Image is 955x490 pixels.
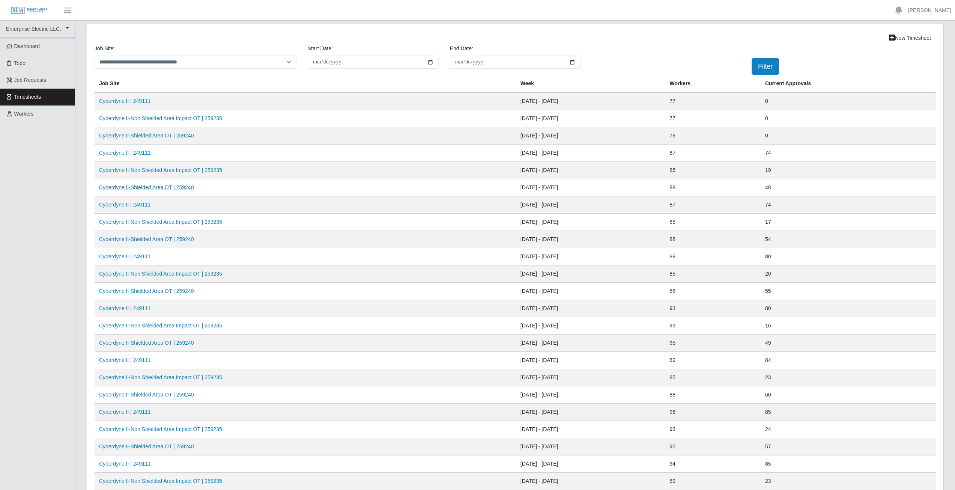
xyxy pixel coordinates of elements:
td: [DATE] - [DATE] [516,369,665,386]
td: [DATE] - [DATE] [516,265,665,283]
td: 17 [761,214,936,231]
a: Cyberdyne II-Non Shielded Area Impact OT | 259235 [99,426,222,432]
th: job site [95,75,516,93]
td: 88 [665,283,761,300]
button: Filter [752,58,779,75]
td: [DATE] - [DATE] [516,438,665,455]
td: 95 [665,335,761,352]
td: [DATE] - [DATE] [516,231,665,248]
a: New Timesheet [884,32,936,45]
td: 79 [665,127,761,145]
td: 88 [665,386,761,404]
a: Cyberdyne II-Non Shielded Area Impact OT | 259235 [99,271,222,277]
a: Cyberdyne II-Shielded Area OT | 259240 [99,133,194,139]
label: Start Date: [308,45,333,53]
td: 16 [761,317,936,335]
td: [DATE] - [DATE] [516,386,665,404]
td: [DATE] - [DATE] [516,473,665,490]
td: [DATE] - [DATE] [516,283,665,300]
img: SLM Logo [11,6,48,15]
label: End Date: [450,45,473,53]
a: [PERSON_NAME] [908,6,951,14]
td: 77 [665,110,761,127]
td: 0 [761,110,936,127]
a: Cyberdyne II-Shielded Area OT | 259240 [99,392,194,398]
a: Cyberdyne II | 249111 [99,461,151,467]
td: 98 [665,404,761,421]
td: [DATE] - [DATE] [516,110,665,127]
label: job site: [95,45,115,53]
td: 89 [665,352,761,369]
td: 87 [665,196,761,214]
td: [DATE] - [DATE] [516,92,665,110]
td: [DATE] - [DATE] [516,179,665,196]
td: 85 [665,162,761,179]
a: Cyberdyne II-Shielded Area OT | 259240 [99,340,194,346]
td: 89 [665,248,761,265]
td: [DATE] - [DATE] [516,162,665,179]
td: 93 [665,317,761,335]
td: 80 [761,300,936,317]
td: 93 [665,421,761,438]
td: 85 [665,369,761,386]
td: 57 [761,438,936,455]
td: 48 [761,179,936,196]
td: 0 [761,92,936,110]
a: Cyberdyne II-Non Shielded Area Impact OT | 259235 [99,219,222,225]
td: [DATE] - [DATE] [516,145,665,162]
td: 77 [665,92,761,110]
td: [DATE] - [DATE] [516,127,665,145]
td: [DATE] - [DATE] [516,300,665,317]
a: Cyberdyne II-Non Shielded Area Impact OT | 259235 [99,374,222,380]
td: [DATE] - [DATE] [516,455,665,473]
td: 94 [665,455,761,473]
td: 87 [665,145,761,162]
td: 24 [761,421,936,438]
td: [DATE] - [DATE] [516,421,665,438]
td: 85 [761,404,936,421]
th: Workers [665,75,761,93]
a: Cyberdyne II | 249111 [99,253,151,259]
a: Cyberdyne II-Shielded Area OT | 259240 [99,443,194,449]
a: Cyberdyne II-Shielded Area OT | 259240 [99,236,194,242]
td: 0 [761,127,936,145]
td: 74 [761,196,936,214]
td: 85 [665,265,761,283]
a: Cyberdyne II | 249111 [99,409,151,415]
a: Cyberdyne II-Non Shielded Area Impact OT | 259235 [99,115,222,121]
td: 84 [761,352,936,369]
td: 88 [665,231,761,248]
td: 23 [761,369,936,386]
span: Dashboard [14,43,40,49]
td: [DATE] - [DATE] [516,404,665,421]
td: 23 [761,473,936,490]
td: 55 [761,283,936,300]
td: 88 [665,179,761,196]
td: 89 [665,473,761,490]
span: Todo [14,60,26,66]
td: [DATE] - [DATE] [516,317,665,335]
a: Cyberdyne II-Shielded Area OT | 259240 [99,288,194,294]
td: [DATE] - [DATE] [516,214,665,231]
td: 85 [761,455,936,473]
a: Cyberdyne II-Shielded Area OT | 259240 [99,184,194,190]
a: Cyberdyne II | 249111 [99,150,151,156]
a: Cyberdyne II | 249111 [99,357,151,363]
td: 49 [761,335,936,352]
th: Week [516,75,665,93]
span: Workers [14,111,34,117]
td: 60 [761,386,936,404]
td: 95 [665,438,761,455]
td: 74 [761,145,936,162]
td: 85 [665,214,761,231]
span: Timesheets [14,94,41,100]
span: Job Requests [14,77,47,83]
td: 80 [761,248,936,265]
a: Cyberdyne II-Non Shielded Area Impact OT | 259235 [99,167,222,173]
td: [DATE] - [DATE] [516,352,665,369]
a: Cyberdyne II-Non Shielded Area Impact OT | 259235 [99,323,222,329]
a: Cyberdyne II | 249111 [99,305,151,311]
td: 93 [665,300,761,317]
a: Cyberdyne II | 249111 [99,202,151,208]
td: 20 [761,265,936,283]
